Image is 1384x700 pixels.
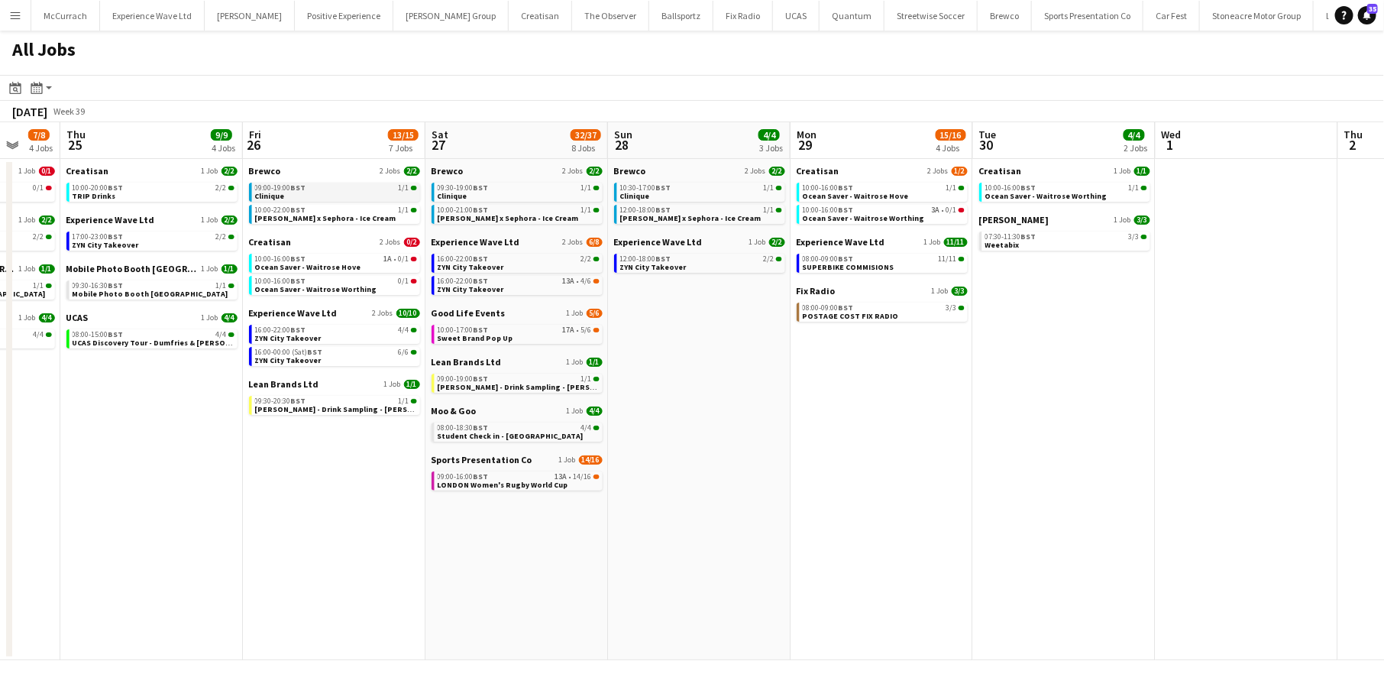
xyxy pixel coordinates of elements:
span: Estée Lauder x Sephora - Ice Cream [255,213,396,223]
a: Experience Wave Ltd1 Job11/11 [797,236,968,248]
a: Moo & Goo1 Job4/4 [432,405,603,416]
button: Experience Wave Ltd [100,1,205,31]
span: 13/15 [388,129,419,141]
span: BST [308,347,323,357]
a: Brewco2 Jobs2/2 [614,165,785,177]
span: TRIP Drinks [73,191,116,201]
span: 10:00-20:00 [73,184,124,192]
span: 2/2 [216,233,227,241]
button: [PERSON_NAME] Group [393,1,509,31]
span: Mon [797,128,816,141]
span: Experience Wave Ltd [432,236,520,248]
span: 1 Job [202,313,218,322]
span: Experience Wave Ltd [249,307,338,319]
span: 1/1 [1129,184,1140,192]
span: 0/2 [404,238,420,247]
a: Creatisan2 Jobs0/2 [249,236,420,248]
span: 1/1 [399,184,409,192]
span: 3/3 [946,304,957,312]
span: 2/2 [222,167,238,176]
span: 1/1 [587,358,603,367]
span: 16:00-00:00 (Sat) [255,348,323,356]
a: 08:00-18:30BST4/4Student Check in - [GEOGRAPHIC_DATA] [438,423,600,440]
div: Good Life Events1 Job5/610:00-17:00BST17A•5/6Sweet Brand Pop Up [432,307,603,356]
span: Tue [979,128,997,141]
span: 2/2 [404,167,420,176]
a: 09:30-19:00BST1/1Clinique [438,183,600,200]
span: 13A [563,277,575,285]
span: SUPERBIKE COMMISIONS [803,262,894,272]
span: BST [291,254,306,264]
span: Estée Lauder x Sephora - Ice Cream [620,213,762,223]
span: 7/8 [28,129,50,141]
a: 08:00-15:00BST4/4UCAS Discovery Tour - Dumfries & [PERSON_NAME] [73,329,234,347]
span: 1 Job [202,216,218,225]
a: Brewco2 Jobs2/2 [249,165,420,177]
span: 1 Job [1114,167,1131,176]
a: Creatisan2 Jobs1/2 [797,165,968,177]
a: Creatisan1 Job1/1 [979,165,1150,177]
span: Creatisan [249,236,292,248]
span: BST [656,183,671,193]
span: Brewco [614,165,646,177]
span: 3A [932,206,940,214]
a: 09:00-16:00BST13A•14/16LONDON Women's Rugby World Cup [438,472,600,489]
span: Brewco [249,165,281,177]
span: 09:00-19:00 [255,184,306,192]
span: UCAS Discovery Tour - Dumfries & Galloway [73,338,258,348]
span: 32/37 [571,129,601,141]
a: Good Life Events1 Job5/6 [432,307,603,319]
div: • [803,206,965,214]
a: 10:30-17:00BST1/1Clinique [620,183,782,200]
div: Experience Wave Ltd2 Jobs10/1016:00-22:00BST4/4ZYN City Takeover16:00-00:00 (Sat)BST6/6ZYN City T... [249,307,420,378]
span: 11/11 [944,238,968,247]
span: 2 Jobs [563,238,584,247]
span: Creatisan [66,165,109,177]
span: 3/3 [1134,216,1150,225]
span: 1/1 [581,375,592,383]
span: 9/9 [211,129,232,141]
span: 08:00-18:30 [438,424,489,432]
span: 4/4 [399,326,409,334]
span: 2/2 [769,167,785,176]
span: 0/1 [34,184,44,192]
span: Fix Radio [797,285,836,297]
span: Fri [249,128,261,141]
a: 35 [1358,6,1376,24]
span: BST [474,472,489,481]
div: Experience Wave Ltd1 Job11/1108:00-09:00BST11/11SUPERBIKE COMMISIONS [797,236,968,285]
a: 16:00-00:00 (Sat)BST6/6ZYN City Takeover [255,347,417,365]
span: 1A [384,255,393,263]
span: BST [108,183,124,193]
span: Brewco [432,165,464,177]
span: Student Check in - BATH [438,431,584,441]
span: 3/3 [952,287,968,296]
a: Lean Brands Ltd1 Job1/1 [432,356,603,368]
button: Positive Experience [295,1,393,31]
a: 07:30-11:30BST3/3Weetabix [985,232,1147,249]
a: 10:00-16:00BST1/1Ocean Saver - Waitrose Worthing [985,183,1147,200]
span: Week 39 [50,105,89,117]
span: Thu [1344,128,1363,141]
a: Brewco2 Jobs2/2 [432,165,603,177]
span: 4/4 [39,313,55,322]
button: Fix Radio [713,1,773,31]
button: Streetwise Soccer [884,1,978,31]
span: 08:00-15:00 [73,331,124,339]
span: ZYN City Takeover [73,240,139,250]
span: Ruben Spritz - Drink Sampling - Costco Croydon [255,404,446,414]
span: BST [474,423,489,433]
button: Ballsportz [649,1,713,31]
span: 1/1 [764,184,774,192]
span: Weetabix [985,240,1020,250]
span: 10:00-16:00 [803,206,854,214]
span: 6/6 [399,348,409,356]
span: Sun [614,128,632,141]
span: 1/1 [581,184,592,192]
a: Experience Wave Ltd1 Job2/2 [66,214,238,225]
button: UCAS [773,1,820,31]
span: 09:00-19:00 [438,375,489,383]
span: Clinique [620,191,650,201]
div: Creatisan2 Jobs0/210:00-16:00BST1A•0/1Ocean Saver - Waitrose Hove10:00-16:00BST0/1Ocean Saver - W... [249,236,420,307]
span: Clinique [255,191,285,201]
